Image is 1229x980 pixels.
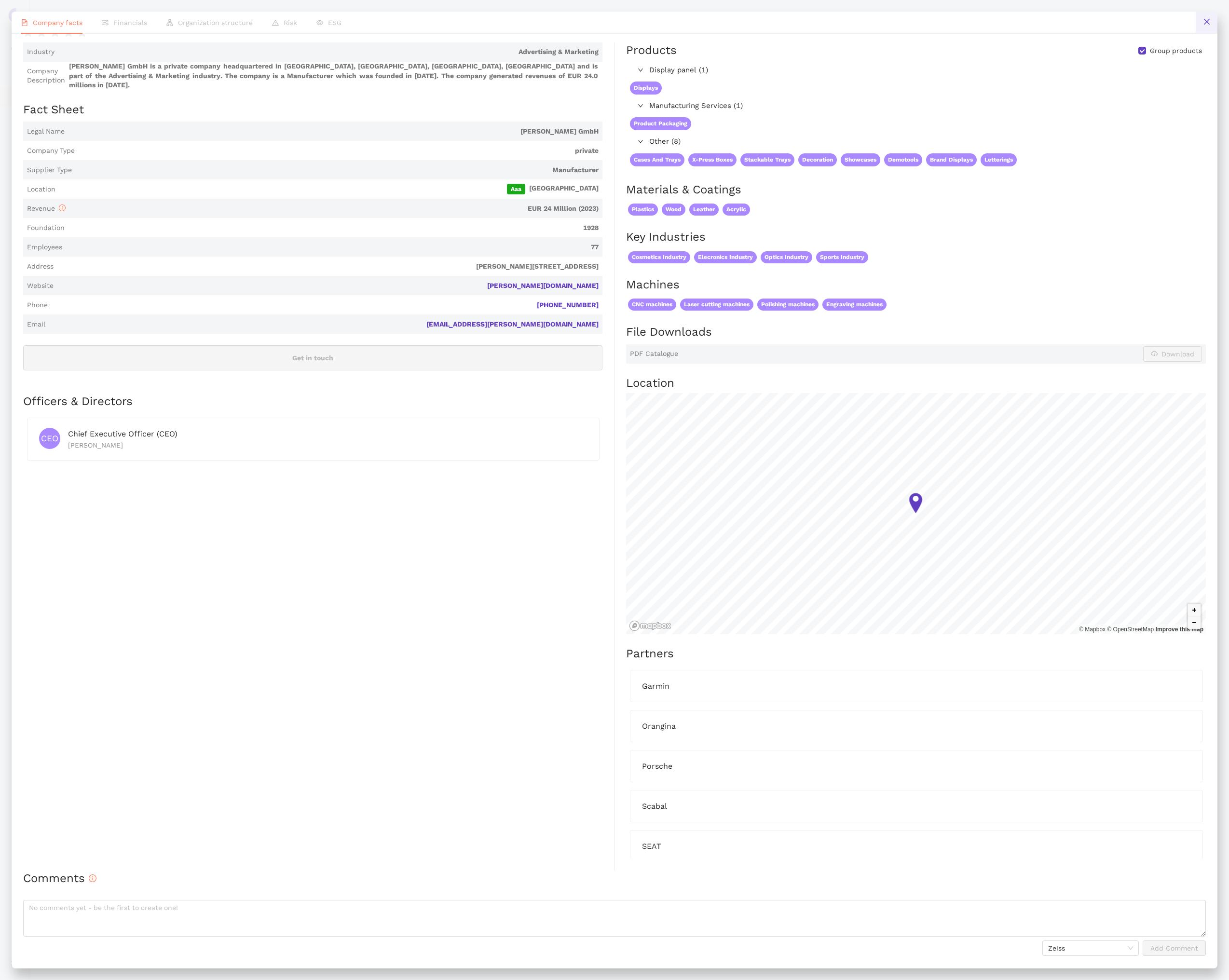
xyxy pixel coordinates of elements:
span: [PERSON_NAME] GmbH is a private company headquartered in [GEOGRAPHIC_DATA], [GEOGRAPHIC_DATA], [G... [69,62,599,90]
span: Engraving machines [822,299,887,311]
div: Manufacturing Services (1) [626,98,1021,114]
div: Porsche [642,760,1191,772]
span: Elecronics Industry [694,251,757,263]
h2: Fact Sheet [23,102,602,118]
span: Other (8) [649,136,1017,148]
span: Website [27,281,54,291]
span: apartment [166,19,173,26]
div: Garmin [642,680,1191,692]
div: Display panel (1) [626,63,1021,78]
span: Demotools [884,153,922,166]
span: Aaa [507,184,525,194]
h2: Comments [23,871,1206,887]
button: Zoom out [1188,616,1201,629]
div: SEAT [642,840,1191,852]
div: Products [626,42,677,59]
span: Supplier Type [27,165,72,175]
span: Laser cutting machines [680,299,753,311]
h2: Officers & Directors [23,394,602,410]
span: eye [316,19,323,26]
span: EUR 24 Million (2023) [69,204,599,214]
span: warning [272,19,279,26]
span: CNC machines [628,299,676,311]
span: Location [27,185,55,194]
span: Stackable Trays [740,153,794,166]
div: [PERSON_NAME] [68,440,587,450]
span: Brand Displays [926,153,977,166]
canvas: Map [626,393,1206,634]
span: Legal Name [27,127,65,136]
span: Revenue [27,204,66,212]
span: Industry [27,47,55,57]
span: Product Packaging [630,117,691,130]
span: Company Description [27,67,65,85]
span: Cases And Trays [630,153,684,166]
span: Chief Executive Officer (CEO) [68,429,178,438]
span: [PERSON_NAME] GmbH [68,127,599,136]
span: Cosmetics Industry [628,251,690,263]
h2: File Downloads [626,324,1206,340]
span: info-circle [59,204,66,211]
h2: Location [626,375,1206,392]
span: info-circle [89,874,96,882]
span: Letterings [981,153,1017,166]
span: Risk [284,19,297,27]
span: Phone [27,300,48,310]
span: Optics Industry [761,251,812,263]
span: [PERSON_NAME][STREET_ADDRESS] [57,262,599,272]
span: right [638,138,643,144]
span: Manufacturing Services (1) [649,100,1017,112]
span: Group products [1146,46,1206,56]
div: Other (8) [626,134,1021,150]
span: CEO [41,428,58,449]
span: Advertising & Marketing [58,47,599,57]
div: Scabal [642,800,1191,812]
span: close [1203,18,1211,26]
span: 77 [66,243,599,252]
a: Mapbox logo [629,620,671,631]
span: Zeiss [1048,941,1133,955]
span: Showcases [841,153,880,166]
span: Organization structure [178,19,253,27]
div: Orangina [642,720,1191,732]
span: Displays [630,82,662,95]
button: close [1196,12,1217,33]
span: Polishing machines [757,299,819,311]
button: Zoom in [1188,604,1201,616]
span: Company Type [27,146,75,156]
span: right [638,103,643,109]
span: Foundation [27,223,65,233]
span: Leather [689,204,719,216]
h2: Materials & Coatings [626,182,1206,198]
span: [GEOGRAPHIC_DATA] [59,184,599,194]
span: Decoration [798,153,837,166]
span: Plastics [628,204,658,216]
span: fund-view [102,19,109,26]
span: Address [27,262,54,272]
h2: Key Industries [626,229,1206,245]
span: right [638,67,643,73]
span: Employees [27,243,62,252]
span: Wood [662,204,685,216]
span: Email [27,320,45,329]
span: private [79,146,599,156]
span: Financials [113,19,147,27]
span: Display panel (1) [649,65,1017,76]
button: Add Comment [1143,940,1206,956]
span: ESG [328,19,341,27]
span: 1928 [68,223,599,233]
span: Acrylic [723,204,750,216]
h2: Partners [626,646,1206,662]
span: X-Press Boxes [688,153,737,166]
h2: Machines [626,277,1206,293]
span: Company facts [33,19,82,27]
span: PDF Catalogue [630,349,678,359]
span: Manufacturer [76,165,599,175]
span: Sports Industry [816,251,868,263]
